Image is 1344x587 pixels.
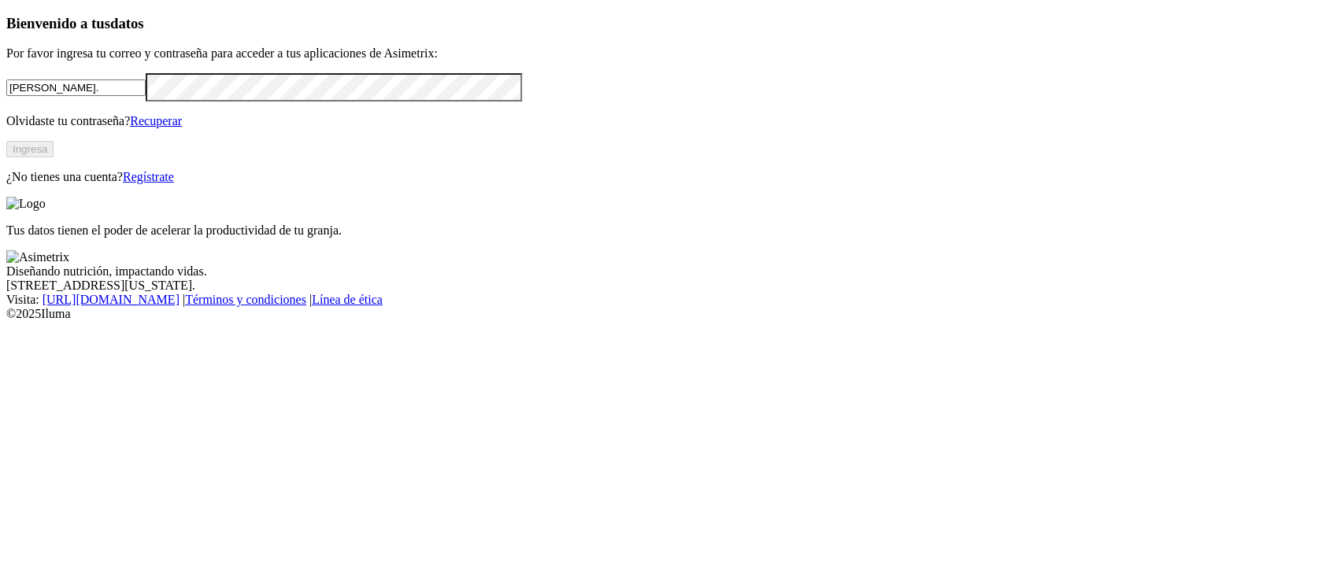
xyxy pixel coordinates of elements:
[6,264,1338,279] div: Diseñando nutrición, impactando vidas.
[6,46,1338,61] p: Por favor ingresa tu correo y contraseña para acceder a tus aplicaciones de Asimetrix:
[6,170,1338,184] p: ¿No tienes una cuenta?
[123,170,174,183] a: Regístrate
[43,293,180,306] a: [URL][DOMAIN_NAME]
[185,293,306,306] a: Términos y condiciones
[6,79,146,96] input: Tu correo
[6,114,1338,128] p: Olvidaste tu contraseña?
[6,141,54,157] button: Ingresa
[130,114,182,127] a: Recuperar
[6,279,1338,293] div: [STREET_ADDRESS][US_STATE].
[6,223,1338,238] p: Tus datos tienen el poder de acelerar la productividad de tu granja.
[110,15,144,31] span: datos
[6,250,69,264] img: Asimetrix
[312,293,383,306] a: Línea de ética
[6,307,1338,321] div: © 2025 Iluma
[6,293,1338,307] div: Visita : | |
[6,15,1338,32] h3: Bienvenido a tus
[6,197,46,211] img: Logo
